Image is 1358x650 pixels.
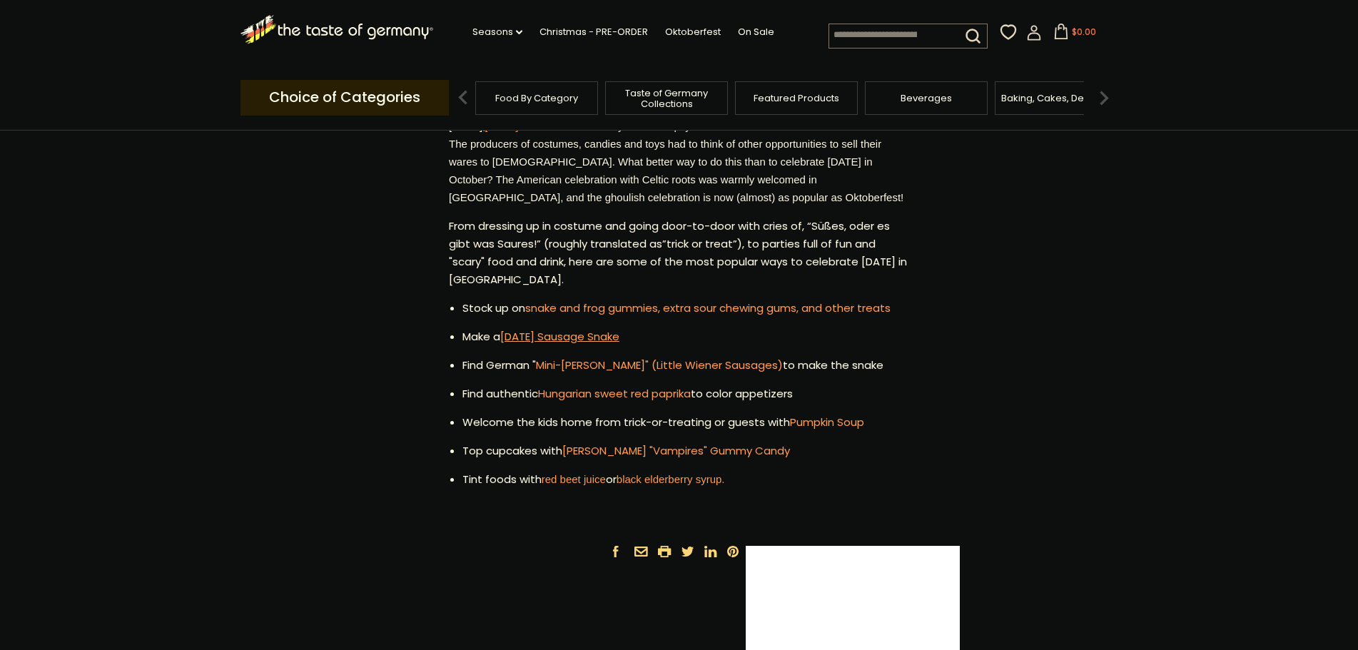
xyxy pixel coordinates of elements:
[1001,93,1112,103] a: Baking, Cakes, Desserts
[462,300,909,318] li: Stock up on
[495,93,578,103] a: Food By Category
[462,414,909,432] li: Welcome the kids home from trick-or-treating or guests with
[609,88,724,109] a: Taste of Germany Collections
[562,443,790,458] a: [PERSON_NAME] "Vampires" Gummy Candy
[472,24,522,40] a: Seasons
[539,24,648,40] a: Christmas - PRE-ORDER
[449,83,477,112] img: previous arrow
[754,93,839,103] a: Featured Products
[462,471,909,489] li: Tint foods with or
[536,357,783,372] a: Mini-[PERSON_NAME]" (Little Wiener Sausages)
[462,328,909,346] li: Make a
[240,80,449,115] p: Choice of Categories
[738,24,774,40] a: On Sale
[462,357,909,375] li: Find German " to make the snake
[525,300,891,315] a: snake and frog gummies, extra sour chewing gums, and other treats
[790,415,864,430] a: Pumpkin Soup
[1072,26,1096,38] span: $0.00
[1045,24,1105,45] button: $0.00
[449,218,909,289] p: From dressing up in costume and going door-to-door with cries of, “Süßes, oder es gibt was Saures...
[462,442,909,460] li: Top cupcakes with
[542,473,606,485] a: red beet juice
[617,473,725,485] a: black elderberry syrup.
[1090,83,1118,112] img: next arrow
[500,329,619,344] a: [DATE] Sausage Snake
[901,93,952,103] a: Beverages
[665,24,721,40] a: Oktoberfest
[538,386,691,401] a: Hungarian sweet red paprika
[462,385,909,403] li: Find authentic to color appetizers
